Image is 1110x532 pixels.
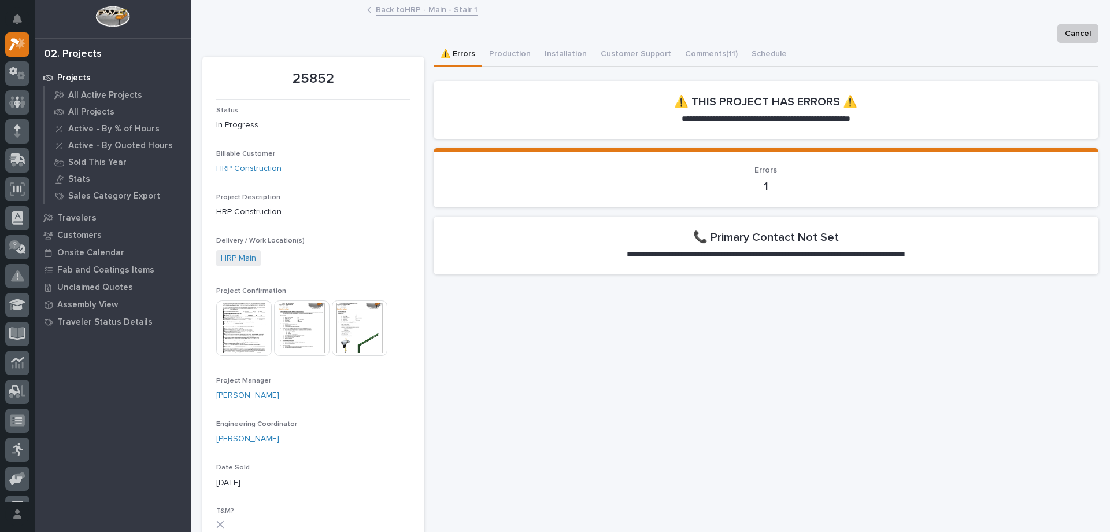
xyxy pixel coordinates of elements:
[68,191,160,201] p: Sales Category Export
[216,508,234,515] span: T&M?
[57,317,153,328] p: Traveler Status Details
[216,464,250,471] span: Date Sold
[216,151,275,157] span: Billable Customer
[221,252,256,265] a: HRP Main
[745,43,794,67] button: Schedule
[45,87,191,103] a: All Active Projects
[482,43,538,67] button: Production
[678,43,745,67] button: Comments (11)
[68,124,160,134] p: Active - By % of Hours
[5,7,29,31] button: Notifications
[14,14,29,32] div: Notifications
[216,163,282,175] a: HRP Construction
[216,206,410,218] p: HRP Construction
[45,154,191,170] a: Sold This Year
[754,166,777,174] span: Errors
[35,278,191,296] a: Unclaimed Quotes
[216,421,297,428] span: Engineering Coordinator
[68,90,142,101] p: All Active Projects
[45,188,191,204] a: Sales Category Export
[594,43,678,67] button: Customer Support
[45,104,191,120] a: All Projects
[434,43,482,67] button: ⚠️ Errors
[68,174,90,185] p: Stats
[95,6,129,27] img: Workspace Logo
[35,69,191,86] a: Projects
[45,120,191,137] a: Active - By % of Hours
[674,95,857,109] h2: ⚠️ THIS PROJECT HAS ERRORS ⚠️
[693,230,839,244] h2: 📞 Primary Contact Not Set
[1065,27,1091,41] span: Cancel
[57,73,91,83] p: Projects
[216,433,279,445] a: [PERSON_NAME]
[35,226,191,244] a: Customers
[216,71,410,87] p: 25852
[35,209,191,226] a: Travelers
[35,261,191,278] a: Fab and Coatings Items
[216,107,238,114] span: Status
[376,2,478,16] a: Back toHRP - Main - Stair 1
[216,477,410,489] p: [DATE]
[447,179,1085,193] p: 1
[44,48,102,61] div: 02. Projects
[68,141,173,151] p: Active - By Quoted Hours
[68,157,127,168] p: Sold This Year
[1057,24,1098,43] button: Cancel
[216,288,286,295] span: Project Confirmation
[57,213,97,223] p: Travelers
[57,282,133,293] p: Unclaimed Quotes
[216,237,305,244] span: Delivery / Work Location(s)
[57,230,102,241] p: Customers
[35,296,191,313] a: Assembly View
[57,265,154,276] p: Fab and Coatings Items
[68,107,114,118] p: All Projects
[538,43,594,67] button: Installation
[35,244,191,261] a: Onsite Calendar
[45,171,191,187] a: Stats
[57,248,124,258] p: Onsite Calendar
[45,137,191,153] a: Active - By Quoted Hours
[216,119,410,131] p: In Progress
[216,377,271,384] span: Project Manager
[216,194,280,201] span: Project Description
[35,313,191,331] a: Traveler Status Details
[57,300,118,310] p: Assembly View
[216,390,279,402] a: [PERSON_NAME]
